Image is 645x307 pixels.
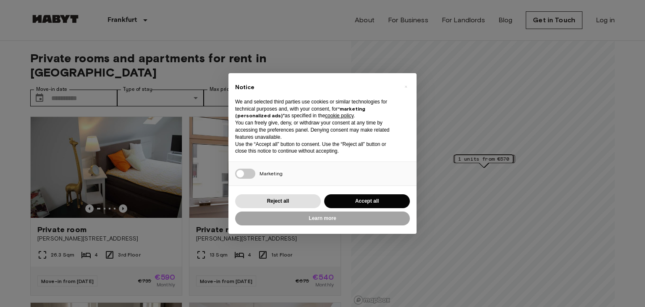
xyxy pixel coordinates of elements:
[260,170,283,177] span: Marketing
[399,80,412,93] button: Close this notice
[235,98,396,119] p: We and selected third parties use cookies or similar technologies for technical purposes and, wit...
[235,83,396,92] h2: Notice
[235,119,396,140] p: You can freely give, deny, or withdraw your consent at any time by accessing the preferences pane...
[235,212,410,225] button: Learn more
[235,141,396,155] p: Use the “Accept all” button to consent. Use the “Reject all” button or close this notice to conti...
[325,113,354,119] a: cookie policy
[324,194,410,208] button: Accept all
[235,106,365,119] strong: “marketing (personalized ads)”
[404,82,407,92] span: ×
[235,194,321,208] button: Reject all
